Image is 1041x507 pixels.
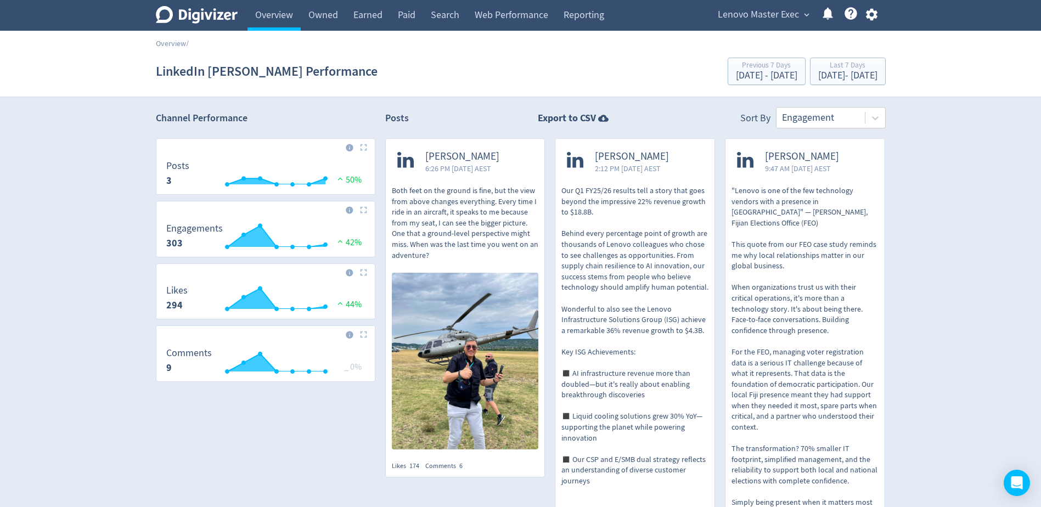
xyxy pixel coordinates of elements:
[335,299,346,307] img: positive-performance.svg
[386,139,545,453] a: [PERSON_NAME]6:26 PM [DATE] AESTBoth feet on the ground is fine, but the view from above changes ...
[765,150,839,163] span: [PERSON_NAME]
[360,331,367,338] img: Placeholder
[335,237,362,248] span: 42%
[728,58,806,85] button: Previous 7 Days[DATE] - [DATE]
[186,38,189,48] span: /
[344,362,362,373] span: _ 0%
[161,223,370,252] svg: Engagements 303
[161,285,370,314] svg: Likes 294
[714,6,812,24] button: Lenovo Master Exec
[802,10,812,20] span: expand_more
[166,174,172,187] strong: 3
[360,144,367,151] img: Placeholder
[409,461,419,470] span: 174
[166,284,188,297] dt: Likes
[161,161,370,190] svg: Posts 3
[360,206,367,213] img: Placeholder
[538,111,596,125] strong: Export to CSV
[425,163,499,174] span: 6:26 PM [DATE] AEST
[425,150,499,163] span: [PERSON_NAME]
[335,299,362,310] span: 44%
[166,298,183,312] strong: 294
[740,111,770,128] div: Sort By
[810,58,886,85] button: Last 7 Days[DATE]- [DATE]
[736,71,797,81] div: [DATE] - [DATE]
[459,461,463,470] span: 6
[736,61,797,71] div: Previous 7 Days
[818,61,877,71] div: Last 7 Days
[718,6,799,24] span: Lenovo Master Exec
[392,185,539,261] p: Both feet on the ground is fine, but the view from above changes everything. Every time I ride in...
[166,236,183,250] strong: 303
[161,348,370,377] svg: Comments 9
[166,347,212,359] dt: Comments
[385,111,409,128] h2: Posts
[166,222,223,235] dt: Engagements
[595,163,669,174] span: 2:12 PM [DATE] AEST
[156,38,186,48] a: Overview
[425,461,469,471] div: Comments
[156,54,378,89] h1: LinkedIn [PERSON_NAME] Performance
[765,163,839,174] span: 9:47 AM [DATE] AEST
[360,269,367,276] img: Placeholder
[818,71,877,81] div: [DATE] - [DATE]
[392,273,539,449] img: https://media.cf.digivizer.com/images/linkedin-1479586-urn:li:share:7362037060884418560-cc8ad16d3...
[335,174,346,183] img: positive-performance.svg
[392,461,425,471] div: Likes
[595,150,669,163] span: [PERSON_NAME]
[335,174,362,185] span: 50%
[335,237,346,245] img: positive-performance.svg
[156,111,375,125] h2: Channel Performance
[166,361,172,374] strong: 9
[1004,470,1030,496] div: Open Intercom Messenger
[166,160,189,172] dt: Posts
